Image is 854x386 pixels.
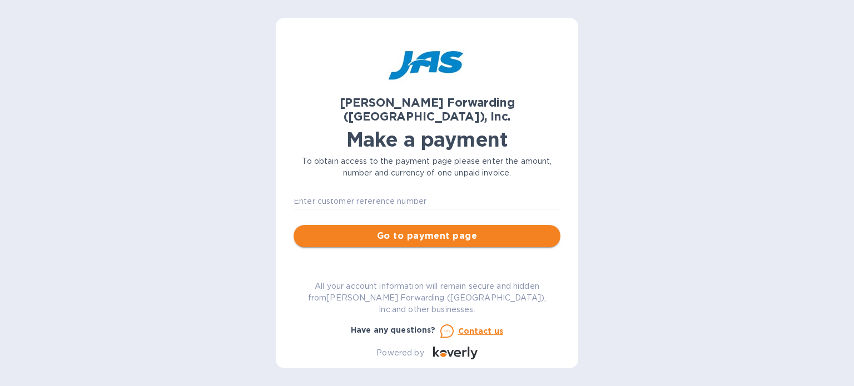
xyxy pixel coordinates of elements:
[294,280,560,315] p: All your account information will remain secure and hidden from [PERSON_NAME] Forwarding ([GEOGRA...
[458,327,504,335] u: Contact us
[294,193,560,209] input: Enter customer reference number
[340,96,515,123] b: [PERSON_NAME] Forwarding ([GEOGRAPHIC_DATA]), Inc.
[294,156,560,179] p: To obtain access to the payment page please enter the amount, number and currency of one unpaid i...
[376,347,424,359] p: Powered by
[294,225,560,247] button: Go to payment page
[351,325,436,334] b: Have any questions?
[302,229,552,243] span: Go to payment page
[294,128,560,151] h1: Make a payment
